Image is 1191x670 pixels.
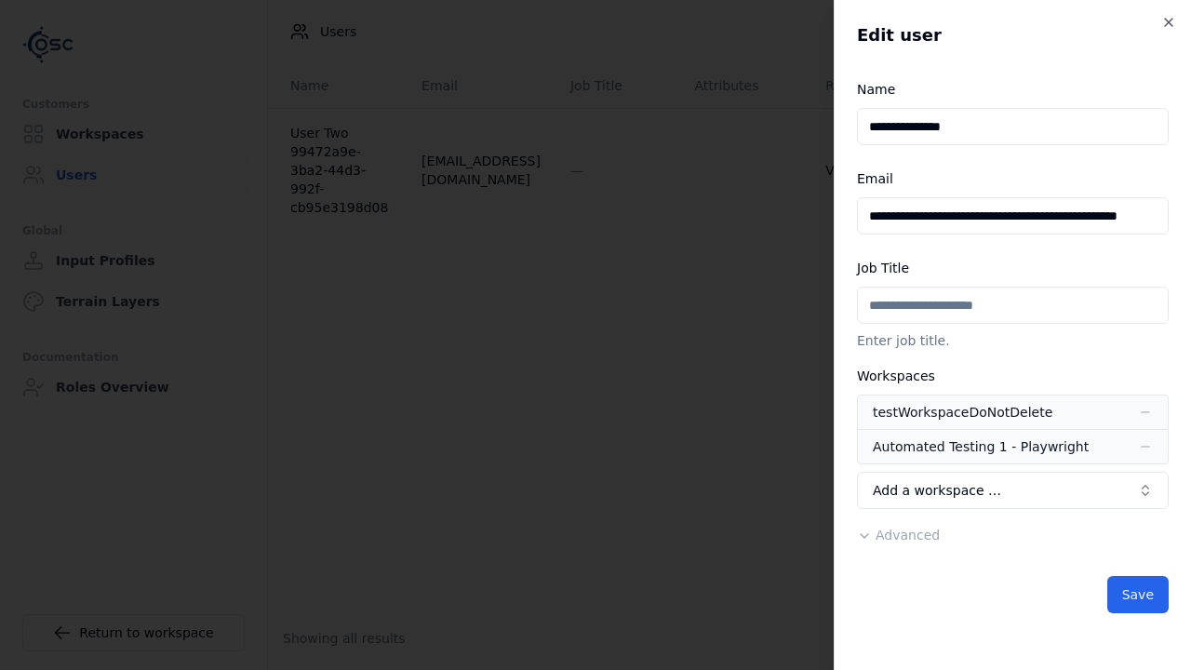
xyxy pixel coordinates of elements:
label: Job Title [857,261,909,275]
label: Email [857,171,893,186]
label: Workspaces [857,368,935,383]
button: Save [1107,576,1169,613]
p: Enter job title. [857,331,1169,350]
div: Automated Testing 1 - Playwright [873,437,1089,456]
span: Add a workspace … [873,481,1001,500]
button: Advanced [857,526,940,544]
div: testWorkspaceDoNotDelete [873,403,1052,422]
label: Name [857,82,895,97]
span: Advanced [876,528,940,543]
h2: Edit user [857,22,1169,48]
